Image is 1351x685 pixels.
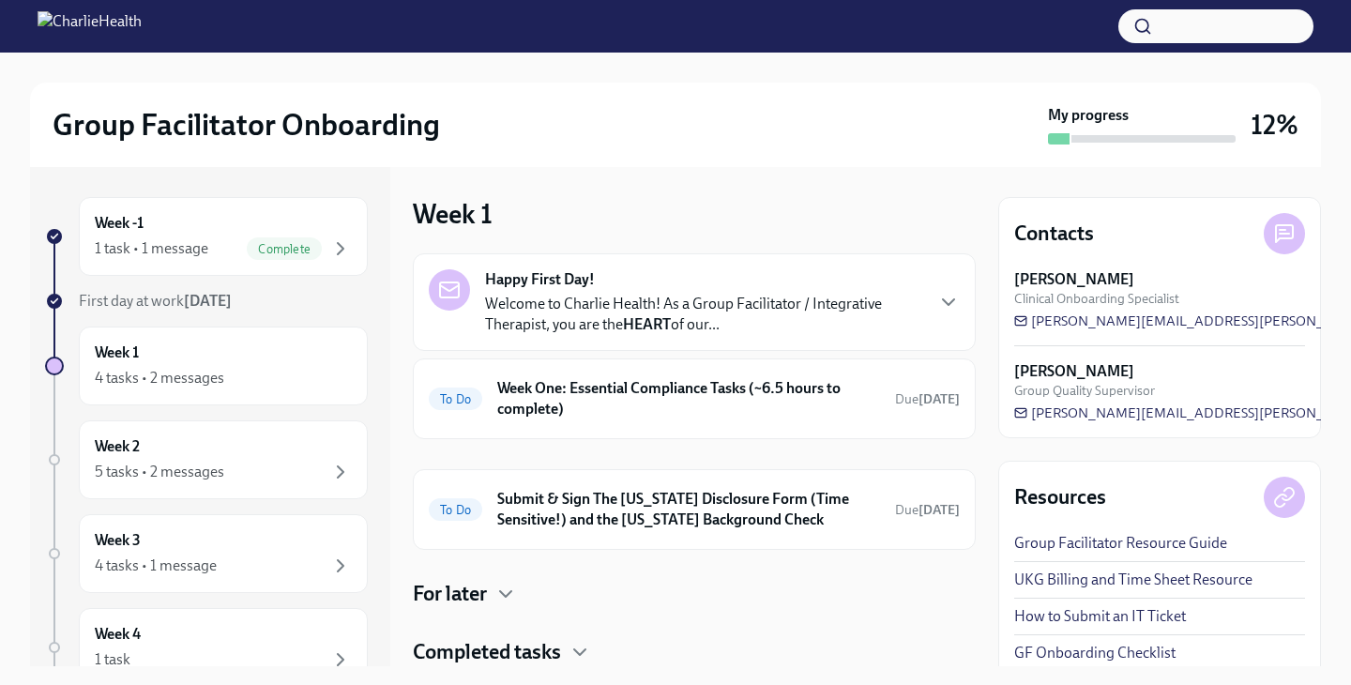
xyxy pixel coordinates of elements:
h2: Group Facilitator Onboarding [53,106,440,144]
h4: For later [413,580,487,608]
div: 5 tasks • 2 messages [95,462,224,482]
span: First day at work [79,292,232,310]
h6: Week -1 [95,213,144,234]
span: October 6th, 2025 10:00 [895,390,960,408]
div: 1 task [95,649,130,670]
a: Week -11 task • 1 messageComplete [45,197,368,276]
h6: Week 2 [95,436,140,457]
h6: Week 3 [95,530,141,551]
a: GF Onboarding Checklist [1014,643,1176,663]
a: Week 14 tasks • 2 messages [45,327,368,405]
p: Welcome to Charlie Health! As a Group Facilitator / Integrative Therapist, you are the of our... [485,294,922,335]
strong: [DATE] [918,391,960,407]
strong: Happy First Day! [485,269,595,290]
h6: Week 4 [95,624,141,645]
h6: Submit & Sign The [US_STATE] Disclosure Form (Time Sensitive!) and the [US_STATE] Background Check [497,489,880,530]
a: UKG Billing and Time Sheet Resource [1014,570,1252,590]
h4: Resources [1014,483,1106,511]
h3: Week 1 [413,197,493,231]
h4: Contacts [1014,220,1094,248]
h4: Completed tasks [413,638,561,666]
span: Group Quality Supervisor [1014,382,1155,400]
strong: [DATE] [918,502,960,518]
span: Complete [247,242,322,256]
div: 1 task • 1 message [95,238,208,259]
strong: [PERSON_NAME] [1014,361,1134,382]
h3: 12% [1251,108,1298,142]
span: October 8th, 2025 10:00 [895,501,960,519]
span: Due [895,391,960,407]
a: To DoSubmit & Sign The [US_STATE] Disclosure Form (Time Sensitive!) and the [US_STATE] Background... [429,485,960,534]
strong: HEART [623,315,671,333]
a: First day at work[DATE] [45,291,368,312]
span: To Do [429,392,482,406]
span: Due [895,502,960,518]
span: To Do [429,503,482,517]
span: Clinical Onboarding Specialist [1014,290,1179,308]
strong: [DATE] [184,292,232,310]
h6: Week One: Essential Compliance Tasks (~6.5 hours to complete) [497,378,880,419]
strong: [PERSON_NAME] [1014,269,1134,290]
img: CharlieHealth [38,11,142,41]
h6: Week 1 [95,342,139,363]
a: Week 34 tasks • 1 message [45,514,368,593]
div: 4 tasks • 1 message [95,556,217,576]
a: Week 25 tasks • 2 messages [45,420,368,499]
div: Completed tasks [413,638,976,666]
div: For later [413,580,976,608]
a: Group Facilitator Resource Guide [1014,533,1227,554]
a: To DoWeek One: Essential Compliance Tasks (~6.5 hours to complete)Due[DATE] [429,374,960,423]
a: How to Submit an IT Ticket [1014,606,1186,627]
div: 4 tasks • 2 messages [95,368,224,388]
strong: My progress [1048,105,1129,126]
